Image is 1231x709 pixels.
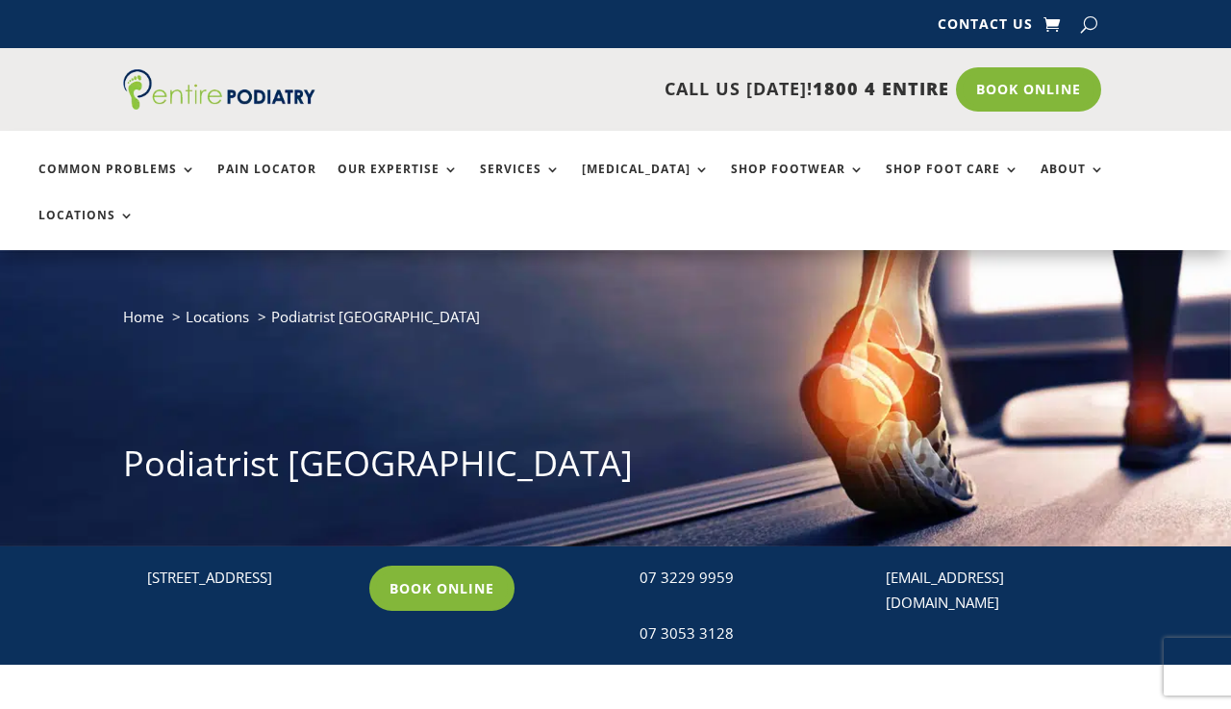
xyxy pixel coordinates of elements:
[886,163,1019,204] a: Shop Foot Care
[369,566,515,610] a: Book Online
[886,568,1004,612] a: [EMAIL_ADDRESS][DOMAIN_NAME]
[344,77,949,102] p: CALL US [DATE]!
[582,163,710,204] a: [MEDICAL_DATA]
[480,163,561,204] a: Services
[123,69,315,110] img: logo (1)
[338,163,459,204] a: Our Expertise
[938,17,1033,38] a: Contact Us
[1041,163,1105,204] a: About
[38,163,196,204] a: Common Problems
[956,67,1101,112] a: Book Online
[186,307,249,326] a: Locations
[731,163,865,204] a: Shop Footwear
[123,304,1108,343] nav: breadcrumb
[38,209,135,250] a: Locations
[217,163,316,204] a: Pain Locator
[123,94,315,114] a: Entire Podiatry
[271,307,480,326] span: Podiatrist [GEOGRAPHIC_DATA]
[813,77,949,100] span: 1800 4 ENTIRE
[640,621,847,646] div: 07 3053 3128
[640,566,847,591] div: 07 3229 9959
[147,566,355,591] p: [STREET_ADDRESS]
[123,440,1108,497] h1: Podiatrist [GEOGRAPHIC_DATA]
[123,307,163,326] a: Home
